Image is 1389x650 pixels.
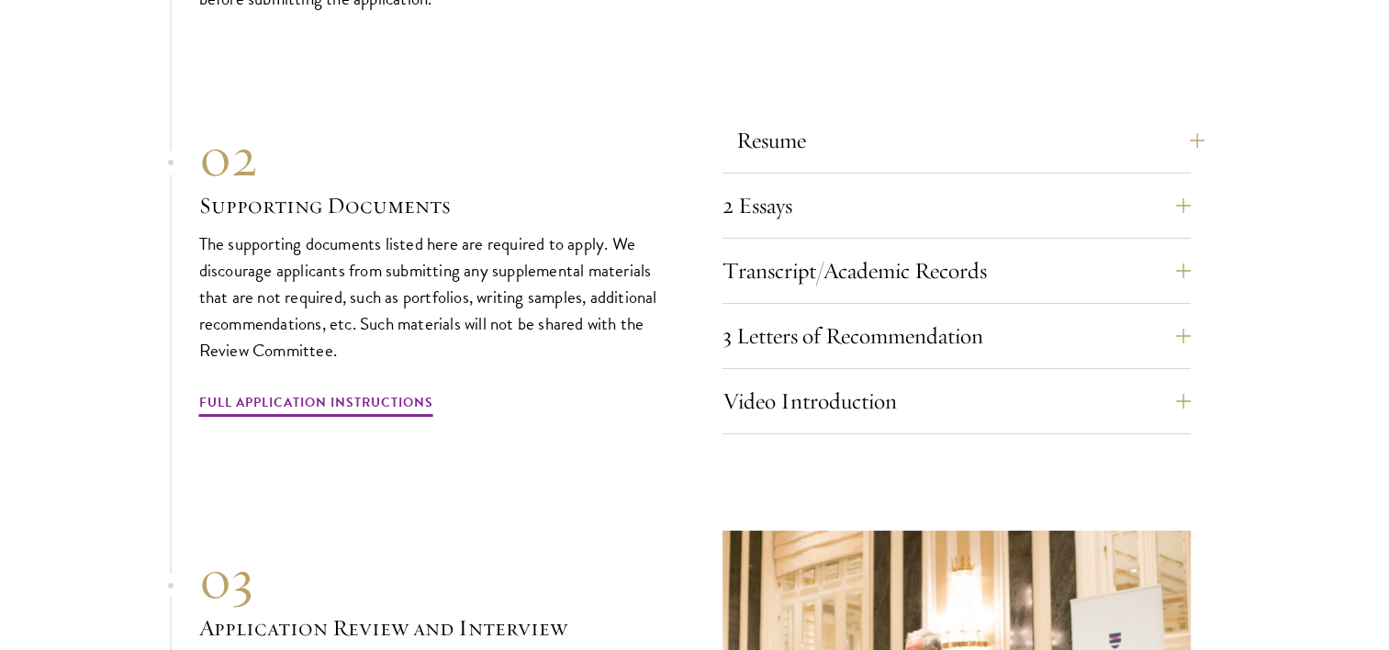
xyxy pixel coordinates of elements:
[199,230,667,364] p: The supporting documents listed here are required to apply. We discourage applicants from submitt...
[199,124,667,190] div: 02
[199,190,667,221] h3: Supporting Documents
[736,118,1204,162] button: Resume
[723,314,1191,358] button: 3 Letters of Recommendation
[199,391,433,420] a: Full Application Instructions
[199,546,667,612] div: 03
[723,184,1191,228] button: 2 Essays
[199,612,667,644] h3: Application Review and Interview
[723,379,1191,423] button: Video Introduction
[723,249,1191,293] button: Transcript/Academic Records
